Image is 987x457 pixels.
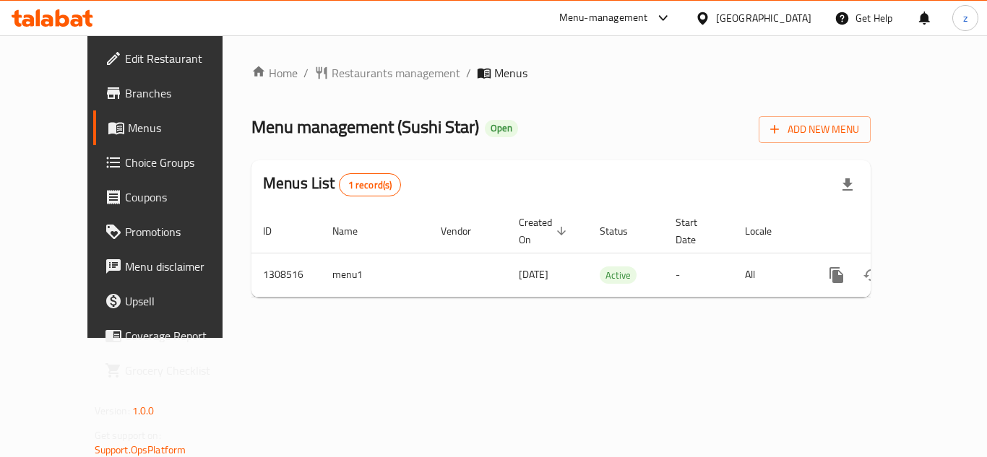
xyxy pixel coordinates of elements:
[963,10,967,26] span: z
[251,64,871,82] nav: breadcrumb
[251,209,970,297] table: enhanced table
[93,76,252,110] a: Branches
[303,64,309,82] li: /
[321,253,429,297] td: menu1
[466,64,471,82] li: /
[125,188,241,206] span: Coupons
[716,10,811,26] div: [GEOGRAPHIC_DATA]
[93,249,252,284] a: Menu disclaimer
[93,284,252,318] a: Upsell
[93,353,252,388] a: Grocery Checklist
[519,214,571,248] span: Created On
[600,267,637,284] span: Active
[125,362,241,379] span: Grocery Checklist
[95,401,130,420] span: Version:
[125,223,241,240] span: Promotions
[485,120,518,137] div: Open
[808,209,970,253] th: Actions
[733,253,808,297] td: All
[251,64,298,82] a: Home
[830,167,865,202] div: Export file
[93,41,252,76] a: Edit Restaurant
[519,265,548,284] span: [DATE]
[263,173,401,196] h2: Menus List
[340,178,401,192] span: 1 record(s)
[93,318,252,353] a: Coverage Report
[819,258,854,292] button: more
[125,292,241,310] span: Upsell
[251,253,321,297] td: 1308516
[251,110,479,143] span: Menu management ( Sushi Star )
[125,50,241,67] span: Edit Restaurant
[759,116,871,143] button: Add New Menu
[441,222,490,240] span: Vendor
[664,253,733,297] td: -
[93,110,252,145] a: Menus
[676,214,716,248] span: Start Date
[485,122,518,134] span: Open
[125,84,241,102] span: Branches
[745,222,790,240] span: Locale
[125,154,241,171] span: Choice Groups
[314,64,460,82] a: Restaurants management
[332,222,376,240] span: Name
[132,401,155,420] span: 1.0.0
[93,145,252,180] a: Choice Groups
[332,64,460,82] span: Restaurants management
[559,9,648,27] div: Menu-management
[263,222,290,240] span: ID
[770,121,859,139] span: Add New Menu
[128,119,241,136] span: Menus
[494,64,527,82] span: Menus
[854,258,889,292] button: Change Status
[339,173,402,196] div: Total records count
[95,426,161,445] span: Get support on:
[125,327,241,344] span: Coverage Report
[93,214,252,249] a: Promotions
[600,222,647,240] span: Status
[93,180,252,214] a: Coupons
[125,258,241,275] span: Menu disclaimer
